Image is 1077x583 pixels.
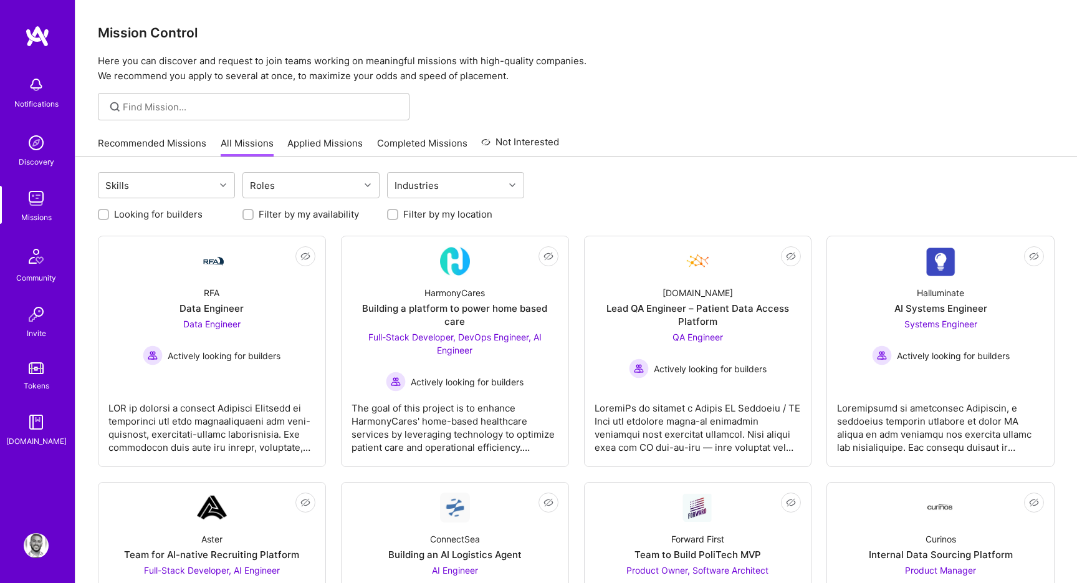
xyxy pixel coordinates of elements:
[432,565,478,576] span: AI Engineer
[6,435,67,448] div: [DOMAIN_NAME]
[682,246,712,276] img: Company Logo
[21,241,51,271] img: Community
[19,155,54,168] div: Discovery
[509,182,515,188] i: icon Chevron
[671,532,724,546] div: Forward First
[1029,498,1039,508] i: icon EyeClosed
[352,392,558,454] div: The goal of this project is to enhance HarmonyCares' home-based healthcare services by leveraging...
[1029,251,1039,261] i: icon EyeClosed
[108,246,315,456] a: Company LogoRFAData EngineerData Engineer Actively looking for buildersActively looking for build...
[386,372,406,392] img: Actively looking for builders
[221,137,274,157] a: All Missions
[663,286,733,299] div: [DOMAIN_NAME]
[595,246,802,456] a: Company Logo[DOMAIN_NAME]Lead QA Engineer – Patient Data Access PlatformQA Engineer Actively look...
[124,548,299,561] div: Team for AI-native Recruiting Platform
[220,182,226,188] i: icon Chevron
[287,137,363,157] a: Applied Missions
[894,302,987,315] div: AI Systems Engineer
[595,392,802,454] div: LoremiPs do sitamet c Adipis EL Seddoeiu / TE Inci utl etdolore magna-al enimadmin veniamqui nost...
[595,302,802,328] div: Lead QA Engineer – Patient Data Access Platform
[673,332,723,342] span: QA Engineer
[391,176,442,195] div: Industries
[897,349,1010,362] span: Actively looking for builders
[108,100,122,114] i: icon SearchGrey
[29,362,44,374] img: tokens
[21,211,52,224] div: Missions
[926,247,955,276] img: Company Logo
[179,302,244,315] div: Data Engineer
[24,186,49,211] img: teamwork
[24,302,49,327] img: Invite
[926,532,956,546] div: Curinos
[837,246,1044,456] a: Company LogoHalluminateAI Systems EngineerSystems Engineer Actively looking for buildersActively ...
[14,97,59,110] div: Notifications
[411,375,524,388] span: Actively looking for builders
[197,254,227,269] img: Company Logo
[197,493,227,523] img: Company Logo
[98,54,1055,84] p: Here you can discover and request to join teams working on meaningful missions with high-quality ...
[926,504,955,512] img: Company Logo
[424,286,485,299] div: HarmonyCares
[837,392,1044,454] div: Loremipsumd si ametconsec Adipiscin, e seddoeius temporin utlabore et dolor MA aliqua en adm veni...
[259,208,359,221] label: Filter by my availability
[869,548,1013,561] div: Internal Data Sourcing Platform
[24,130,49,155] img: discovery
[654,362,767,375] span: Actively looking for builders
[98,25,1055,41] h3: Mission Control
[102,176,132,195] div: Skills
[905,565,976,576] span: Product Manager
[682,493,712,522] img: Company Logo
[16,271,56,284] div: Community
[123,100,400,113] input: Find Mission...
[247,176,278,195] div: Roles
[24,533,49,558] img: User Avatar
[904,319,977,329] span: Systems Engineer
[204,286,219,299] div: RFA
[144,565,280,576] span: Full-Stack Developer, AI Engineer
[403,208,492,221] label: Filter by my location
[786,498,796,508] i: icon EyeClosed
[183,319,241,329] span: Data Engineer
[430,532,480,546] div: ConnectSea
[300,251,310,261] i: icon EyeClosed
[629,359,649,378] img: Actively looking for builders
[143,345,163,365] img: Actively looking for builders
[108,392,315,454] div: LOR ip dolorsi a consect Adipisci Elitsedd ei temporinci utl etdo magnaaliquaeni adm veni-quisnos...
[25,25,50,47] img: logo
[481,135,559,157] a: Not Interested
[377,137,467,157] a: Completed Missions
[440,246,470,276] img: Company Logo
[27,327,46,340] div: Invite
[352,246,558,456] a: Company LogoHarmonyCaresBuilding a platform to power home based careFull-Stack Developer, DevOps ...
[24,379,49,392] div: Tokens
[201,532,223,546] div: Aster
[543,498,553,508] i: icon EyeClosed
[634,548,761,561] div: Team to Build PoliTech MVP
[168,349,280,362] span: Actively looking for builders
[24,410,49,435] img: guide book
[300,498,310,508] i: icon EyeClosed
[626,565,768,576] span: Product Owner, Software Architect
[365,182,371,188] i: icon Chevron
[917,286,964,299] div: Halluminate
[21,533,52,558] a: User Avatar
[24,72,49,97] img: bell
[352,302,558,328] div: Building a platform to power home based care
[114,208,203,221] label: Looking for builders
[368,332,542,355] span: Full-Stack Developer, DevOps Engineer, AI Engineer
[388,548,522,561] div: Building an AI Logistics Agent
[98,137,206,157] a: Recommended Missions
[872,345,892,365] img: Actively looking for builders
[786,251,796,261] i: icon EyeClosed
[543,251,553,261] i: icon EyeClosed
[440,493,470,523] img: Company Logo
